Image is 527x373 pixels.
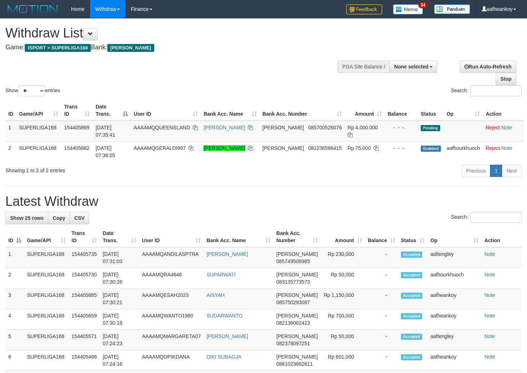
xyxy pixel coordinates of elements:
[434,4,470,14] img: panduan.png
[5,194,522,209] h1: Latest Withdraw
[131,100,201,121] th: User ID: activate to sort column ascending
[276,258,310,264] span: Copy 085749506985 to clipboard
[204,227,273,247] th: Bank Acc. Name: activate to sort column ascending
[276,313,318,319] span: [PERSON_NAME]
[69,268,100,289] td: 154405730
[428,289,482,309] td: aafheankoy
[482,227,522,247] th: Action
[365,330,398,350] td: -
[139,268,204,289] td: AAAAMQRA4646
[204,125,245,130] a: [PERSON_NAME]
[321,289,365,309] td: Rp 1,150,000
[428,227,482,247] th: Op: activate to sort column ascending
[5,227,24,247] th: ID: activate to sort column descending
[25,44,91,52] span: ISPORT > SUPERLIGA168
[95,145,115,158] span: [DATE] 07:36:05
[276,333,318,339] span: [PERSON_NAME]
[69,350,100,371] td: 154405466
[70,212,89,224] a: CSV
[10,215,44,221] span: Show 25 rows
[139,289,204,309] td: AAAAMQESAH2023
[321,309,365,330] td: Rp 700,000
[321,350,365,371] td: Rp 601,000
[24,227,69,247] th: Game/API: activate to sort column ascending
[501,145,512,151] a: Note
[321,227,365,247] th: Amount: activate to sort column ascending
[206,272,235,277] a: SUPARWATI
[321,330,365,350] td: Rp 50,000
[428,330,482,350] td: aaftengley
[490,165,502,177] a: 1
[428,247,482,268] td: aaftengley
[348,145,371,151] span: Rp 75.000
[389,61,437,73] button: None selected
[388,124,415,131] div: - - -
[388,145,415,152] div: - - -
[18,85,45,96] select: Showentries
[5,247,24,268] td: 1
[484,272,495,277] a: Note
[470,85,522,96] input: Search:
[139,330,204,350] td: AAAAMQMARGARETA07
[206,251,248,257] a: [PERSON_NAME]
[134,125,190,130] span: AAAAMQQUEENSLAND
[401,272,423,278] span: Accepted
[64,145,89,151] span: 154405882
[201,100,259,121] th: Bank Acc. Name: activate to sort column ascending
[338,61,389,73] div: PGA Site Balance /
[393,4,423,14] img: Button%20Memo.svg
[451,212,522,223] label: Search:
[139,309,204,330] td: AAAAMQWANTO1980
[206,333,248,339] a: [PERSON_NAME]
[276,292,318,298] span: [PERSON_NAME]
[134,145,186,151] span: AAAAMQGERALDI997
[321,268,365,289] td: Rp 50,000
[5,289,24,309] td: 3
[107,44,154,52] span: [PERSON_NAME]
[48,212,70,224] a: Copy
[401,293,423,299] span: Accepted
[461,165,490,177] a: Previous
[496,73,516,85] a: Stop
[276,361,313,367] span: Copy 0881023862611 to clipboard
[401,313,423,319] span: Accepted
[401,354,423,360] span: Accepted
[64,125,89,130] span: 154405869
[418,100,444,121] th: Status
[483,100,524,121] th: Action
[418,2,428,8] span: 34
[321,247,365,268] td: Rp 230,000
[139,350,204,371] td: AAAAMQOPIKDANA
[421,125,440,131] span: Pending
[428,268,482,289] td: aafhourkhuoch
[69,289,100,309] td: 154405685
[365,289,398,309] td: -
[139,227,204,247] th: User ID: activate to sort column ascending
[5,121,16,142] td: 1
[95,125,115,138] span: [DATE] 07:35:41
[365,247,398,268] td: -
[470,212,522,223] input: Search:
[69,227,100,247] th: Trans ID: activate to sort column ascending
[69,247,100,268] td: 154405735
[260,100,345,121] th: Bank Acc. Number: activate to sort column ascending
[484,251,495,257] a: Note
[5,309,24,330] td: 4
[308,145,341,151] span: Copy 082236586415 to clipboard
[276,320,310,326] span: Copy 082136002423 to clipboard
[276,272,318,277] span: [PERSON_NAME]
[61,100,93,121] th: Trans ID: activate to sort column ascending
[16,141,61,162] td: SUPERLIGA168
[444,141,483,162] td: aafhourkhuoch
[308,125,341,130] span: Copy 085700526076 to clipboard
[100,268,139,289] td: [DATE] 07:30:26
[5,44,344,51] h4: Game: Bank:
[484,292,495,298] a: Note
[139,247,204,268] td: AAAAMQANDILASPTRA
[486,125,500,130] a: Reject
[365,350,398,371] td: -
[53,215,65,221] span: Copy
[483,141,524,162] td: ·
[5,100,16,121] th: ID
[276,279,310,285] span: Copy 083135773573 to clipboard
